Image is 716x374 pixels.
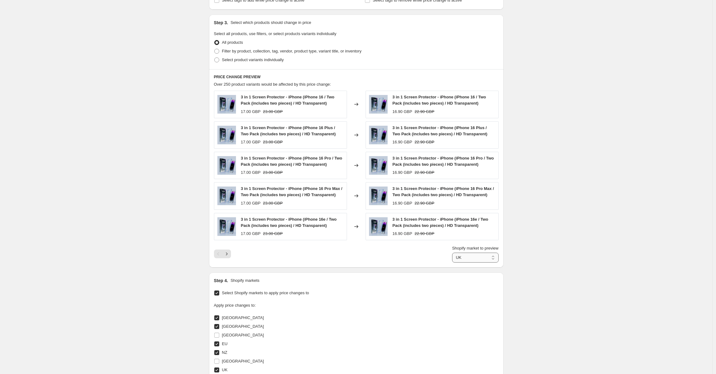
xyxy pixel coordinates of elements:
[393,139,412,145] div: 16.90 GBP
[241,109,261,115] div: 17.00 GBP
[222,333,264,337] span: [GEOGRAPHIC_DATA]
[263,200,283,206] strike: 23.00 GBP
[241,156,342,167] span: 3 in 1 Screen Protector - iPhone (iPhone 16 Pro / Two Pack (includes two pieces) / HD Transparent)
[241,95,335,106] span: 3 in 1 Screen Protector - iPhone (iPhone 16 / Two Pack (includes two pieces) / HD Transparent)
[241,200,261,206] div: 17.00 GBP
[214,303,256,308] span: Apply price changes to:
[217,217,236,236] img: ProductImage-2-1_80x.png
[393,125,487,136] span: 3 in 1 Screen Protector - iPhone (iPhone 16 Plus / Two Pack (includes two pieces) / HD Transparent)
[217,156,236,175] img: ProductImage-2-1_80x.png
[415,109,434,115] strike: 22.90 GBP
[263,231,283,237] strike: 23.00 GBP
[214,277,228,284] h2: Step 4.
[369,187,388,205] img: ProductImage-2-1_80x.png
[369,126,388,144] img: ProductImage-2-1_80x.png
[217,95,236,114] img: ProductImage-2-1_80x.png
[393,109,412,115] div: 16.90 GBP
[415,139,434,145] strike: 22.90 GBP
[415,200,434,206] strike: 22.90 GBP
[222,250,231,258] button: Next
[369,95,388,114] img: ProductImage-2-1_80x.png
[222,291,309,295] span: Select Shopify markets to apply price changes to
[241,125,336,136] span: 3 in 1 Screen Protector - iPhone (iPhone 16 Plus / Two Pack (includes two pieces) / HD Transparent)
[369,156,388,175] img: ProductImage-2-1_80x.png
[222,367,228,372] span: UK
[452,246,499,250] span: Shopify market to preview
[241,231,261,237] div: 17.00 GBP
[241,169,261,176] div: 17.00 GBP
[393,217,488,228] span: 3 in 1 Screen Protector - iPhone (iPhone 16e / Two Pack (includes two pieces) / HD Transparent)
[214,31,336,36] span: Select all products, use filters, or select products variants individually
[415,231,434,237] strike: 22.90 GBP
[214,20,228,26] h2: Step 3.
[369,217,388,236] img: ProductImage-2-1_80x.png
[393,231,412,237] div: 16.90 GBP
[263,109,283,115] strike: 23.00 GBP
[393,186,494,197] span: 3 in 1 Screen Protector - iPhone (iPhone 16 Pro Max / Two Pack (includes two pieces) / HD Transpa...
[222,350,227,355] span: NZ
[214,250,231,258] nav: Pagination
[222,359,264,363] span: [GEOGRAPHIC_DATA]
[217,126,236,144] img: ProductImage-2-1_80x.png
[222,49,362,53] span: Filter by product, collection, tag, vendor, product type, variant title, or inventory
[241,186,342,197] span: 3 in 1 Screen Protector - iPhone (iPhone 16 Pro Max / Two Pack (includes two pieces) / HD Transpa...
[222,324,264,329] span: [GEOGRAPHIC_DATA]
[263,139,283,145] strike: 23.00 GBP
[214,82,331,87] span: Over 250 product variants would be affected by this price change:
[241,217,337,228] span: 3 in 1 Screen Protector - iPhone (iPhone 16e / Two Pack (includes two pieces) / HD Transparent)
[222,315,264,320] span: [GEOGRAPHIC_DATA]
[217,187,236,205] img: ProductImage-2-1_80x.png
[230,277,259,284] p: Shopify markets
[393,169,412,176] div: 16.90 GBP
[393,156,494,167] span: 3 in 1 Screen Protector - iPhone (iPhone 16 Pro / Two Pack (includes two pieces) / HD Transparent)
[415,169,434,176] strike: 22.90 GBP
[230,20,311,26] p: Select which products should change in price
[214,74,499,79] h6: PRICE CHANGE PREVIEW
[222,57,284,62] span: Select product variants individually
[222,40,243,45] span: All products
[222,341,228,346] span: EU
[393,200,412,206] div: 16.90 GBP
[263,169,283,176] strike: 23.00 GBP
[393,95,486,106] span: 3 in 1 Screen Protector - iPhone (iPhone 16 / Two Pack (includes two pieces) / HD Transparent)
[241,139,261,145] div: 17.00 GBP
